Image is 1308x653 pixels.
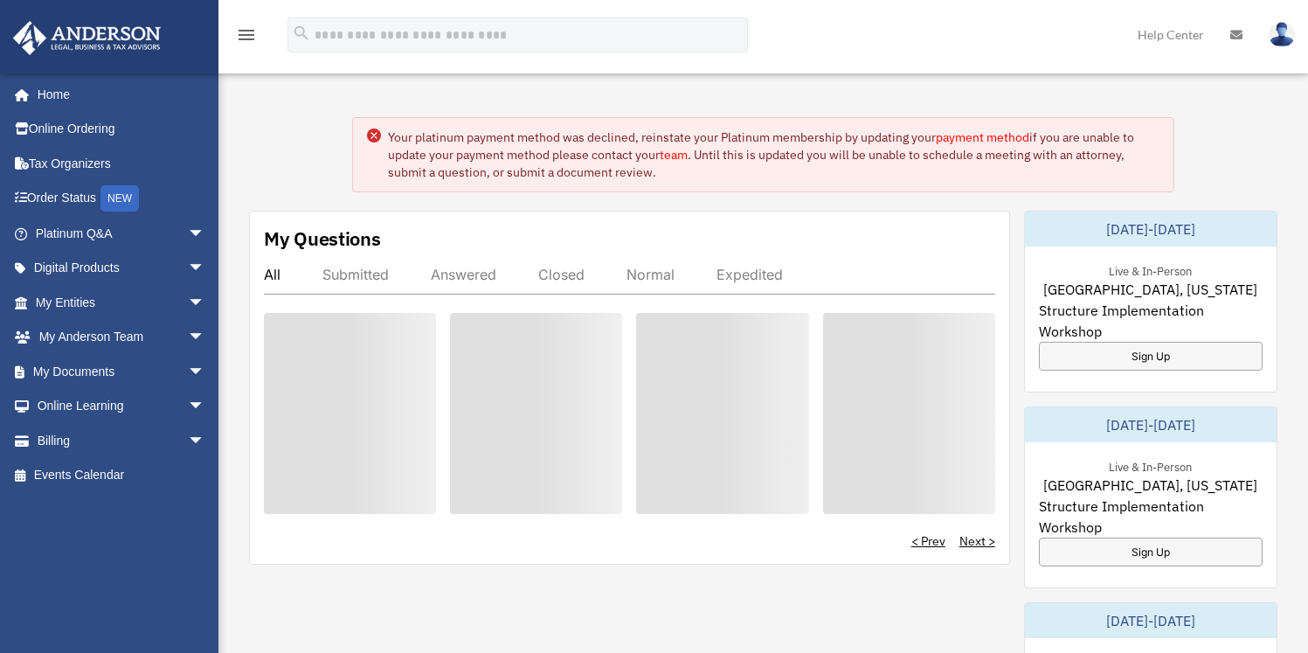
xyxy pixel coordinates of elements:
[716,266,783,283] div: Expedited
[1025,212,1277,247] div: [DATE]-[DATE]
[1043,279,1257,300] span: [GEOGRAPHIC_DATA], [US_STATE]
[236,24,257,45] i: menu
[188,389,223,425] span: arrow_drop_down
[911,532,945,550] a: < Prev
[12,285,232,320] a: My Entitiesarrow_drop_down
[12,216,232,251] a: Platinum Q&Aarrow_drop_down
[1039,538,1263,566] a: Sign Up
[12,320,232,355] a: My Anderson Teamarrow_drop_down
[626,266,675,283] div: Normal
[388,129,1160,181] div: Your platinum payment method was declined, reinstate your Platinum membership by updating your if...
[1095,456,1206,475] div: Live & In-Person
[1025,603,1277,638] div: [DATE]-[DATE]
[264,226,381,252] div: My Questions
[292,24,311,43] i: search
[264,266,280,283] div: All
[538,266,585,283] div: Closed
[1039,342,1263,371] a: Sign Up
[936,129,1029,145] a: payment method
[236,31,257,45] a: menu
[12,181,232,217] a: Order StatusNEW
[188,285,223,321] span: arrow_drop_down
[1025,407,1277,442] div: [DATE]-[DATE]
[188,251,223,287] span: arrow_drop_down
[188,216,223,252] span: arrow_drop_down
[12,458,232,493] a: Events Calendar
[959,532,995,550] a: Next >
[1269,22,1295,47] img: User Pic
[12,251,232,286] a: Digital Productsarrow_drop_down
[12,354,232,389] a: My Documentsarrow_drop_down
[1095,261,1206,279] div: Live & In-Person
[322,266,389,283] div: Submitted
[660,147,688,163] a: team
[1039,300,1263,342] span: Structure Implementation Workshop
[12,389,232,424] a: Online Learningarrow_drop_down
[1039,496,1263,538] span: Structure Implementation Workshop
[188,423,223,459] span: arrow_drop_down
[100,185,139,212] div: NEW
[431,266,496,283] div: Answered
[12,146,232,181] a: Tax Organizers
[1043,475,1257,496] span: [GEOGRAPHIC_DATA], [US_STATE]
[188,320,223,356] span: arrow_drop_down
[8,21,166,55] img: Anderson Advisors Platinum Portal
[12,423,232,458] a: Billingarrow_drop_down
[188,354,223,390] span: arrow_drop_down
[12,77,223,112] a: Home
[12,112,232,147] a: Online Ordering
